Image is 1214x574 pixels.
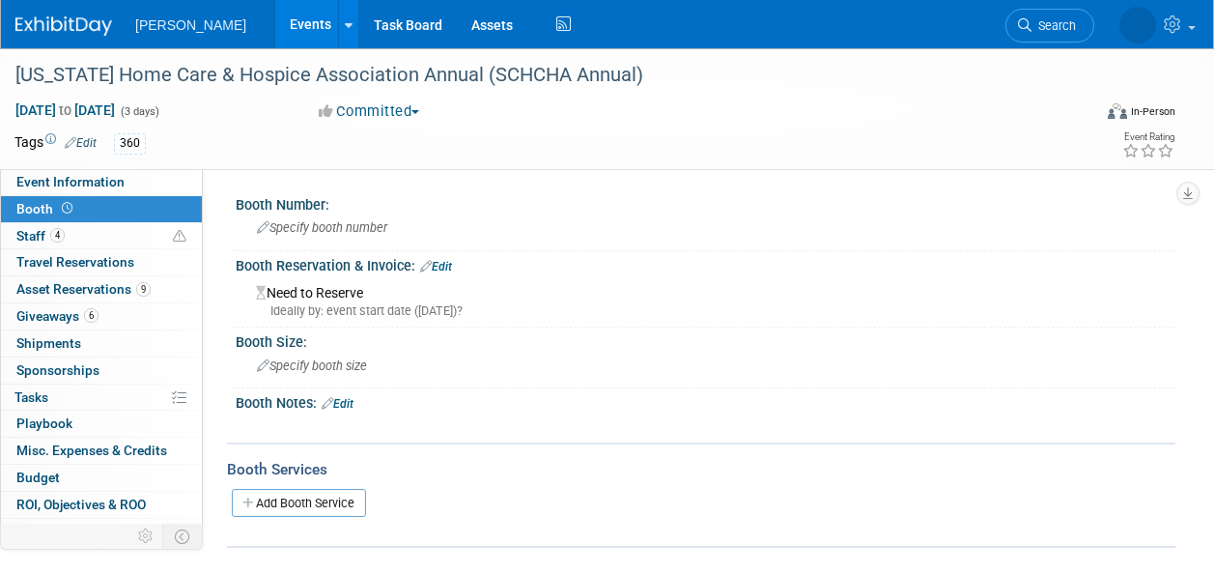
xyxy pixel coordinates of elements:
a: Edit [65,136,97,150]
img: Format-Inperson.png [1108,103,1127,119]
img: ExhibitDay [15,16,112,36]
span: Giveaways [16,308,99,324]
a: Giveaways6 [1,303,202,330]
a: Booth [1,196,202,222]
span: Specify booth size [257,359,367,373]
td: Tags [14,132,97,155]
span: ROI, Objectives & ROO [16,497,146,512]
img: Amber Vincent [1119,7,1156,43]
span: 9 [136,282,151,297]
a: Sponsorships [1,358,202,384]
span: (3 days) [119,105,159,118]
a: Asset Reservations9 [1,276,202,302]
a: ROI, Objectives & ROO [1,492,202,518]
span: Playbook [16,416,72,431]
div: Booth Number: [236,190,1175,215]
div: [US_STATE] Home Care & Hospice Association Annual (SCHCHA Annual) [9,58,1076,93]
span: Travel Reservations [16,254,134,270]
span: Attachments [16,524,94,539]
div: Booth Notes: [236,388,1175,414]
a: Edit [420,260,452,273]
a: Budget [1,465,202,491]
div: Event Rating [1122,132,1174,142]
a: Add Booth Service [232,489,366,517]
span: [PERSON_NAME] [135,17,246,33]
div: Booth Services [227,459,1175,480]
span: Tasks [14,389,48,405]
a: Edit [322,397,353,411]
a: Misc. Expenses & Credits [1,438,202,464]
span: Search [1031,18,1076,33]
span: Shipments [16,335,81,351]
a: Shipments [1,330,202,357]
div: 360 [114,133,146,154]
a: Tasks [1,385,202,411]
div: Event Format [1006,100,1175,129]
div: In-Person [1130,104,1175,119]
td: Toggle Event Tabs [163,524,203,549]
a: Playbook [1,411,202,437]
button: Committed [312,101,427,122]
a: Travel Reservations [1,249,202,275]
td: Personalize Event Tab Strip [129,524,163,549]
span: Misc. Expenses & Credits [16,443,167,458]
div: Ideally by: event start date ([DATE])? [256,302,1161,320]
span: 4 [50,228,65,243]
a: Event Information [1,169,202,195]
div: Need to Reserve [250,278,1161,320]
span: Sponsorships [16,362,99,378]
span: 6 [84,308,99,323]
span: to [56,102,74,118]
a: Attachments [1,519,202,545]
span: [DATE] [DATE] [14,101,116,119]
div: Booth Reservation & Invoice: [236,251,1175,276]
span: Staff [16,228,65,244]
span: Booth [16,201,76,216]
span: Booth not reserved yet [58,201,76,215]
span: Specify booth number [257,220,387,235]
div: Booth Size: [236,328,1175,352]
span: Event Information [16,174,125,189]
span: Budget [16,470,60,485]
span: Potential Scheduling Conflict -- at least one attendee is tagged in another overlapping event. [173,228,186,245]
span: Asset Reservations [16,281,151,297]
a: Search [1005,9,1094,43]
a: Staff4 [1,223,202,249]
